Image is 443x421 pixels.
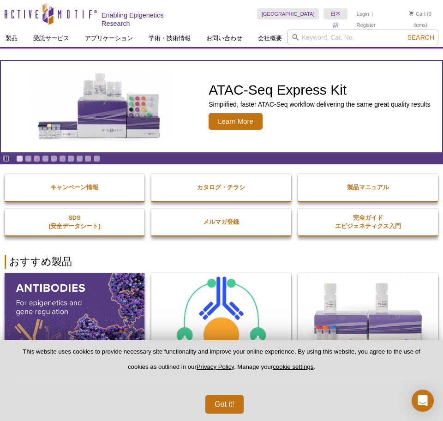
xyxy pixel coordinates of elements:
a: Go to slide 1 [16,155,23,162]
a: Cart [409,11,425,17]
strong: 製品マニュアル [347,184,389,191]
a: Go to slide 4 [42,155,49,162]
a: Go to slide 6 [59,155,66,162]
a: 受託サービス [28,30,75,47]
a: All Antibodies Antibodies エピジェネティクス、遺伝子制御研究用の抗体（ChIP、CUT&Tag、CUT&RUN検証済抗体） [5,273,144,416]
button: Got it! [205,395,244,414]
a: Go to slide 7 [67,155,74,162]
h2: おすすめ製品 [5,255,438,269]
li: (0 items) [402,8,438,30]
strong: メルマガ登録 [203,218,239,225]
img: DNA Library Prep Kit for Illumina [298,273,438,358]
a: Go to slide 8 [76,155,83,162]
a: 会社概要 [252,30,287,47]
a: Toggle autoplay [3,155,10,162]
a: 日本語 [323,8,347,19]
a: 製品マニュアル [298,174,438,201]
h2: ATAC-Seq Express Kit [209,83,430,97]
span: Search [407,34,434,41]
a: Go to slide 2 [25,155,32,162]
a: カタログ・チラシ [151,174,291,201]
strong: キャンペーン情報 [50,184,98,191]
strong: 完全ガイド エピジェネティクス入門 [335,214,401,229]
strong: SDS (安全データシート) [48,214,101,229]
a: アプリケーション [79,30,138,47]
a: キャンペーン情報 [5,174,144,201]
button: cookie settings [273,363,313,370]
h2: Enabling Epigenetics Research [102,11,191,28]
a: ChIC/CUT&RUN Assay Kit ChIC/CUT&RUN Assay Kit ChIPよりも少ないサンプル量でゲノムワイドなヒストン修飾解析や転写因子解析 [151,273,291,417]
a: Login [357,11,369,17]
img: ChIC/CUT&RUN Assay Kit [151,273,291,358]
img: All Antibodies [5,273,144,358]
a: メルマガ登録 [151,209,291,235]
article: ATAC-Seq Express Kit [1,61,442,152]
a: Go to slide 3 [33,155,40,162]
a: Privacy Policy [197,363,234,370]
p: This website uses cookies to provide necessary site functionality and improve your online experie... [15,348,428,379]
a: Go to slide 10 [93,155,100,162]
a: ATAC-Seq Express Kit ATAC-Seq Express Kit Simplified, faster ATAC-Seq workflow delivering the sam... [1,61,442,152]
p: Simplified, faster ATAC-Seq workflow delivering the same great quality results [209,100,430,108]
a: SDS(安全データシート) [5,204,144,240]
img: ATAC-Seq Express Kit [24,71,176,141]
input: Keyword, Cat. No. [287,30,438,45]
a: [GEOGRAPHIC_DATA] [257,8,319,19]
strong: カタログ・チラシ [197,184,245,191]
a: Go to slide 9 [84,155,91,162]
div: Open Intercom Messenger [412,390,434,412]
a: お問い合わせ [201,30,248,47]
button: Search [405,33,437,42]
a: Register [357,22,376,28]
li: | [371,8,373,19]
img: Your Cart [409,11,413,16]
span: Learn More [209,113,263,130]
a: Go to slide 5 [50,155,57,162]
a: 完全ガイドエピジェネティクス入門 [298,204,438,240]
a: 学術・技術情報 [143,30,196,47]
